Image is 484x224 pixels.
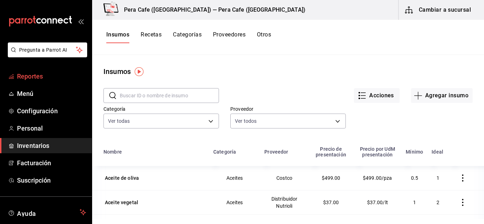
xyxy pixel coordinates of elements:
button: Acciones [354,88,400,103]
label: Categoría [103,107,219,111]
span: 1 [437,175,439,181]
a: Pregunta a Parrot AI [5,51,87,59]
button: open_drawer_menu [78,18,84,24]
button: Otros [257,31,271,43]
span: $499.00/pza [363,175,392,181]
td: Aceites [209,166,260,190]
div: Aceite de oliva [105,174,139,182]
td: Aceites [209,190,260,214]
h3: Pera Cafe ([GEOGRAPHIC_DATA]) — Pera Cafe ([GEOGRAPHIC_DATA]) [118,6,305,14]
div: Nombre [103,149,122,155]
div: Aceite vegetal [105,199,138,206]
div: Ideal [432,149,443,155]
span: Facturación [17,158,86,168]
span: Configuración [17,106,86,116]
div: Categoría [213,149,236,155]
span: Ver todos [235,117,257,125]
span: Pregunta a Parrot AI [19,46,76,54]
span: Ayuda [17,208,77,217]
span: Suscripción [17,176,86,185]
span: Personal [17,124,86,133]
span: 1 [413,200,416,205]
button: Recetas [141,31,162,43]
div: Precio de presentación [313,146,349,157]
span: Menú [17,89,86,98]
div: Precio por UdM presentación [358,146,397,157]
span: Inventarios [17,141,86,150]
span: $499.00 [322,175,341,181]
img: Tooltip marker [135,67,143,76]
span: Ver todas [108,117,130,125]
button: Pregunta a Parrot AI [8,42,87,57]
div: navigation tabs [106,31,271,43]
td: Distribuidor Nutrioli [260,190,309,214]
input: Buscar ID o nombre de insumo [120,88,219,103]
span: $37.00 [323,200,339,205]
td: Costco [260,166,309,190]
span: Reportes [17,71,86,81]
button: Proveedores [213,31,246,43]
label: Proveedor [230,107,346,111]
div: Proveedor [264,149,288,155]
button: Agregar insumo [411,88,473,103]
span: 0.5 [411,175,418,181]
div: Insumos [103,66,131,77]
span: 2 [437,200,439,205]
button: Categorías [173,31,202,43]
span: $37.00/lt [367,200,388,205]
button: Insumos [106,31,129,43]
div: Mínimo [406,149,423,155]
